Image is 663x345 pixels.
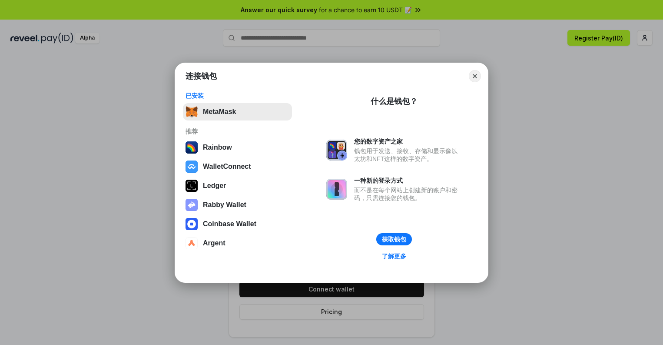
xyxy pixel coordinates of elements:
button: MetaMask [183,103,292,121]
button: 获取钱包 [376,233,412,245]
img: svg+xml,%3Csvg%20xmlns%3D%22http%3A%2F%2Fwww.w3.org%2F2000%2Fsvg%22%20fill%3D%22none%22%20viewBox... [326,179,347,200]
div: MetaMask [203,108,236,116]
img: svg+xml,%3Csvg%20fill%3D%22none%22%20height%3D%2233%22%20viewBox%3D%220%200%2035%2033%22%20width%... [186,106,198,118]
button: Coinbase Wallet [183,215,292,233]
div: Rabby Wallet [203,201,246,209]
div: Rainbow [203,144,232,151]
img: svg+xml,%3Csvg%20width%3D%2228%22%20height%3D%2228%22%20viewBox%3D%220%200%2028%2028%22%20fill%3D... [186,218,198,230]
div: 获取钱包 [382,235,406,243]
div: 您的数字资产之家 [354,137,462,145]
div: 已安装 [186,92,289,100]
a: 了解更多 [377,251,411,262]
img: svg+xml,%3Csvg%20xmlns%3D%22http%3A%2F%2Fwww.w3.org%2F2000%2Fsvg%22%20fill%3D%22none%22%20viewBox... [186,199,198,211]
button: Close [469,70,481,82]
div: 推荐 [186,127,289,135]
img: svg+xml,%3Csvg%20xmlns%3D%22http%3A%2F%2Fwww.w3.org%2F2000%2Fsvg%22%20width%3D%2228%22%20height%3... [186,180,198,192]
div: 钱包用于发送、接收、存储和显示像以太坊和NFT这样的数字资产。 [354,147,462,163]
img: svg+xml,%3Csvg%20xmlns%3D%22http%3A%2F%2Fwww.w3.org%2F2000%2Fsvg%22%20fill%3D%22none%22%20viewBox... [326,140,347,161]
button: Rabby Wallet [183,196,292,214]
img: svg+xml,%3Csvg%20width%3D%22120%22%20height%3D%22120%22%20viewBox%3D%220%200%20120%20120%22%20fil... [186,141,198,154]
div: Argent [203,239,225,247]
button: WalletConnect [183,158,292,175]
div: 什么是钱包？ [371,96,418,107]
img: svg+xml,%3Csvg%20width%3D%2228%22%20height%3D%2228%22%20viewBox%3D%220%200%2028%2028%22%20fill%3D... [186,237,198,249]
div: 而不是在每个网站上创建新的账户和密码，只需连接您的钱包。 [354,186,462,202]
div: 一种新的登录方式 [354,177,462,184]
h1: 连接钱包 [186,71,217,81]
button: Argent [183,234,292,252]
button: Ledger [183,177,292,194]
button: Rainbow [183,139,292,156]
div: 了解更多 [382,252,406,260]
div: Ledger [203,182,226,190]
img: svg+xml,%3Csvg%20width%3D%2228%22%20height%3D%2228%22%20viewBox%3D%220%200%2028%2028%22%20fill%3D... [186,161,198,173]
div: Coinbase Wallet [203,220,256,228]
div: WalletConnect [203,163,251,171]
